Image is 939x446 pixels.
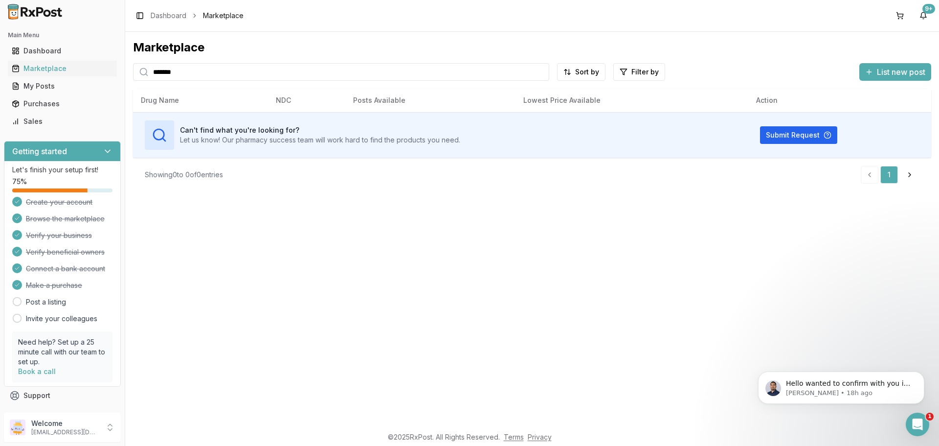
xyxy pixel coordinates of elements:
a: 1 [880,166,898,184]
div: My Posts [12,81,113,91]
a: Book a call [18,367,56,376]
a: Go to next page [900,166,919,184]
h2: Main Menu [8,31,117,39]
a: List new post [859,68,931,78]
nav: pagination [861,166,919,184]
img: User avatar [10,420,25,435]
th: Action [748,89,931,112]
h3: Getting started [12,145,67,157]
span: Marketplace [203,11,244,21]
iframe: Intercom notifications message [743,351,939,420]
th: Lowest Price Available [515,89,748,112]
button: 9+ [916,8,931,23]
span: Verify your business [26,231,92,240]
nav: breadcrumb [151,11,244,21]
p: Let us know! Our pharmacy success team will work hard to find the products you need. [180,135,460,145]
a: Privacy [528,433,552,441]
span: Sort by [575,67,599,77]
span: Verify beneficial owners [26,247,105,257]
button: Dashboard [4,43,121,59]
button: Support [4,387,121,404]
button: Feedback [4,404,121,422]
div: Marketplace [12,64,113,73]
th: Posts Available [345,89,515,112]
a: Sales [8,113,117,130]
span: Make a purchase [26,281,82,290]
span: Filter by [631,67,659,77]
span: Create your account [26,197,92,207]
div: Dashboard [12,46,113,56]
h3: Can't find what you're looking for? [180,125,460,135]
p: Let's finish your setup first! [12,165,112,175]
button: Sales [4,114,121,129]
span: List new post [877,66,925,78]
a: Terms [504,433,524,441]
button: Marketplace [4,61,121,76]
button: Purchases [4,96,121,112]
span: 1 [926,413,934,421]
span: Feedback [23,408,57,418]
p: [EMAIL_ADDRESS][DOMAIN_NAME] [31,428,99,436]
p: Need help? Set up a 25 minute call with our team to set up. [18,337,107,367]
img: RxPost Logo [4,4,67,20]
th: NDC [268,89,345,112]
p: Welcome [31,419,99,428]
button: Submit Request [760,126,837,144]
a: Post a listing [26,297,66,307]
button: List new post [859,63,931,81]
button: My Posts [4,78,121,94]
div: Purchases [12,99,113,109]
a: Invite your colleagues [26,314,97,324]
a: Purchases [8,95,117,113]
a: Marketplace [8,60,117,77]
div: Showing 0 to 0 of 0 entries [145,170,223,180]
iframe: Intercom live chat [906,413,929,436]
div: 9+ [922,4,935,14]
div: Sales [12,117,113,126]
span: Browse the marketplace [26,214,105,224]
button: Sort by [557,63,605,81]
a: My Posts [8,77,117,95]
a: Dashboard [151,11,186,21]
span: Connect a bank account [26,264,105,274]
div: Marketplace [133,40,931,55]
th: Drug Name [133,89,268,112]
span: 75 % [12,177,27,187]
a: Dashboard [8,42,117,60]
button: Filter by [613,63,665,81]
